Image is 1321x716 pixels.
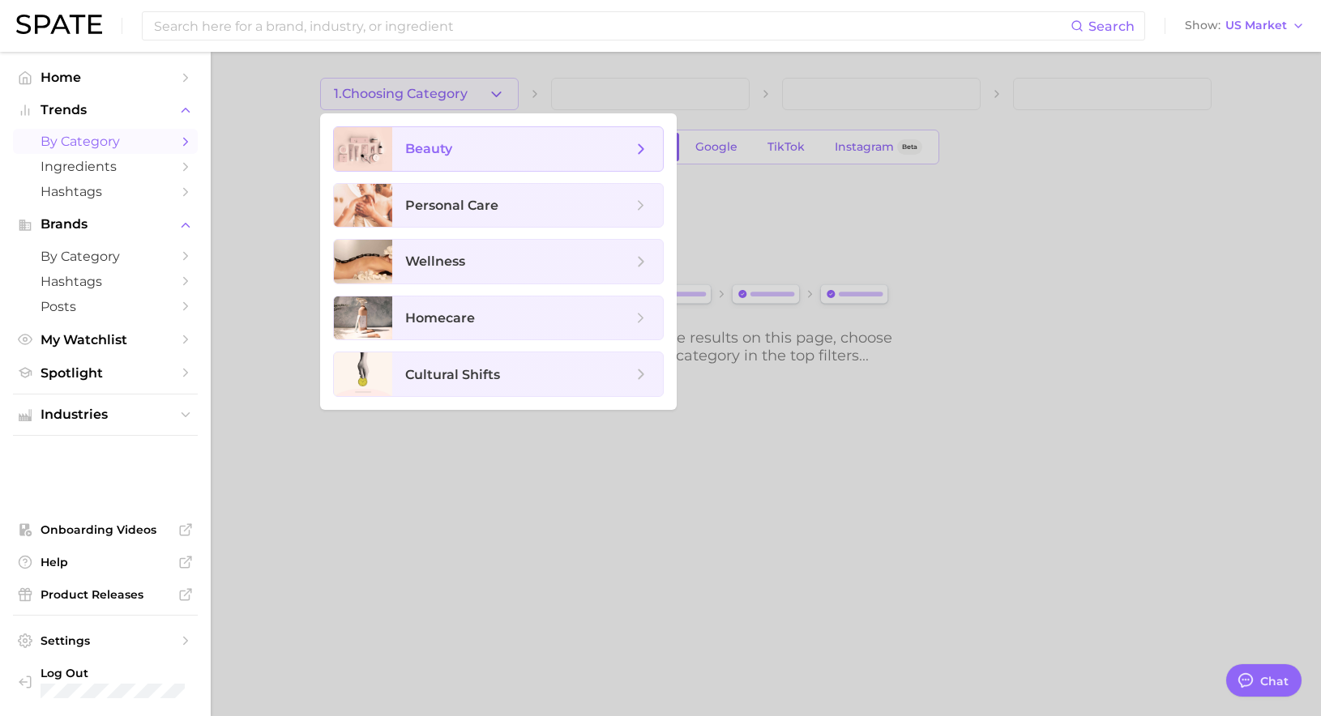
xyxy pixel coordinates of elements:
span: My Watchlist [41,332,170,347]
a: Onboarding Videos [13,518,198,542]
button: Industries [13,403,198,427]
img: SPATE [16,15,102,34]
span: Show [1185,21,1221,30]
a: Settings [13,629,198,653]
a: Posts [13,294,198,319]
ul: 1.Choosing Category [320,113,677,410]
span: Posts [41,299,170,314]
button: Trends [13,98,198,122]
span: Spotlight [41,365,170,381]
input: Search here for a brand, industry, or ingredient [152,12,1071,40]
span: Settings [41,633,170,648]
span: Hashtags [41,274,170,289]
a: My Watchlist [13,327,198,352]
span: Product Releases [41,587,170,602]
span: beauty [405,141,452,156]
a: Help [13,550,198,574]
a: Spotlight [13,360,198,386]
span: wellness [405,254,465,269]
span: Log Out [41,666,185,680]
button: ShowUS Market [1181,15,1309,36]
span: Ingredients [41,159,170,174]
span: Onboarding Videos [41,522,170,537]
a: Log out. Currently logged in with e-mail jkno@cosmax.com. [13,661,198,703]
a: Ingredients [13,154,198,179]
span: Industries [41,407,170,422]
span: Brands [41,217,170,232]
span: Search [1088,19,1135,34]
a: Hashtags [13,269,198,294]
span: Home [41,70,170,85]
span: by Category [41,249,170,264]
a: by Category [13,129,198,154]
a: by Category [13,244,198,269]
span: US Market [1225,21,1287,30]
span: Trends [41,103,170,117]
span: homecare [405,310,475,326]
span: personal care [405,198,498,213]
a: Hashtags [13,179,198,204]
span: by Category [41,134,170,149]
a: Product Releases [13,582,198,607]
a: Home [13,65,198,90]
span: Help [41,555,170,569]
span: cultural shifts [405,367,500,382]
span: Hashtags [41,184,170,199]
button: Brands [13,212,198,237]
